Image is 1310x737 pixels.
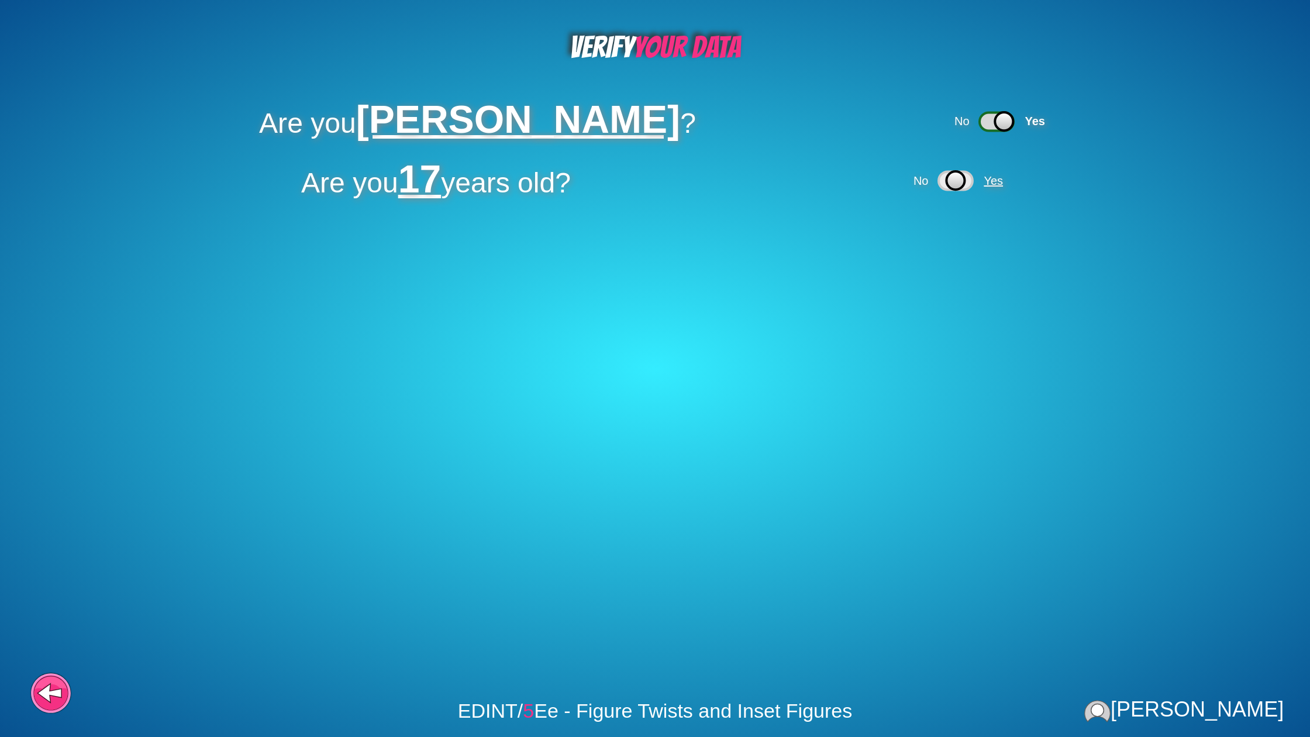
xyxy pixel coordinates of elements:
[26,672,76,722] div: Going back to the previous step
[913,174,929,187] span: No
[301,163,571,199] span: Are you years old?
[523,700,534,722] span: 5
[954,115,970,128] span: No
[633,31,740,63] span: YOUR DATA
[984,174,1003,187] span: Yes
[570,31,740,63] span: VERIFY
[259,104,696,139] span: Are you ?
[398,157,442,201] span: 17
[1025,115,1044,128] span: Yes
[356,98,680,141] span: [PERSON_NAME]
[1084,697,1284,722] div: [PERSON_NAME]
